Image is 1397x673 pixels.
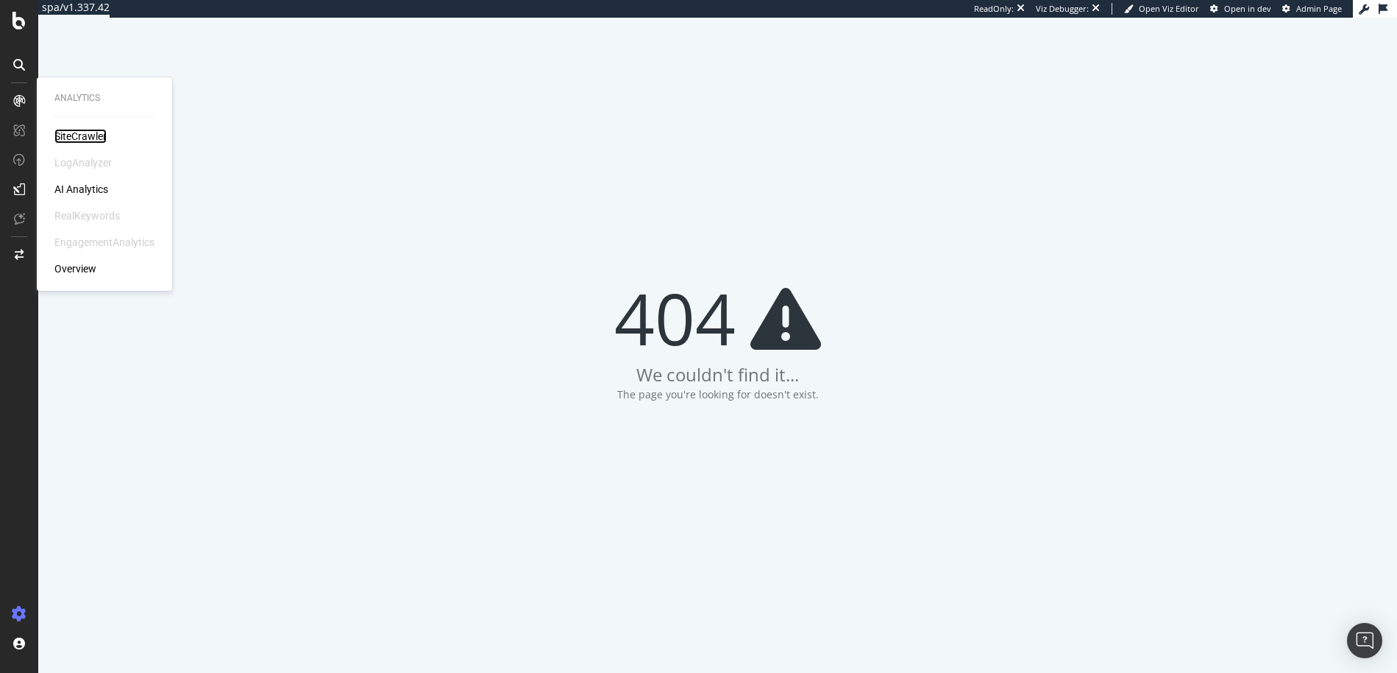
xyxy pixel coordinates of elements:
div: LogAnalyzer [54,155,112,170]
a: AI Analytics [54,182,108,197]
div: We couldn't find it... [636,362,799,387]
div: Viz Debugger: [1036,3,1089,15]
div: Open Intercom Messenger [1347,623,1382,658]
div: The page you're looking for doesn't exist. [617,387,819,402]
a: Open in dev [1210,3,1271,15]
a: Overview [54,261,96,276]
div: EngagementAnalytics [54,235,154,250]
a: Admin Page [1282,3,1342,15]
span: Open in dev [1224,3,1271,14]
div: Analytics [54,92,154,105]
div: RealKeywords [54,208,120,223]
div: ReadOnly: [974,3,1014,15]
a: Open Viz Editor [1124,3,1199,15]
span: Open Viz Editor [1139,3,1199,14]
span: Admin Page [1296,3,1342,14]
div: 404 [614,281,821,355]
a: SiteCrawler [54,129,107,144]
